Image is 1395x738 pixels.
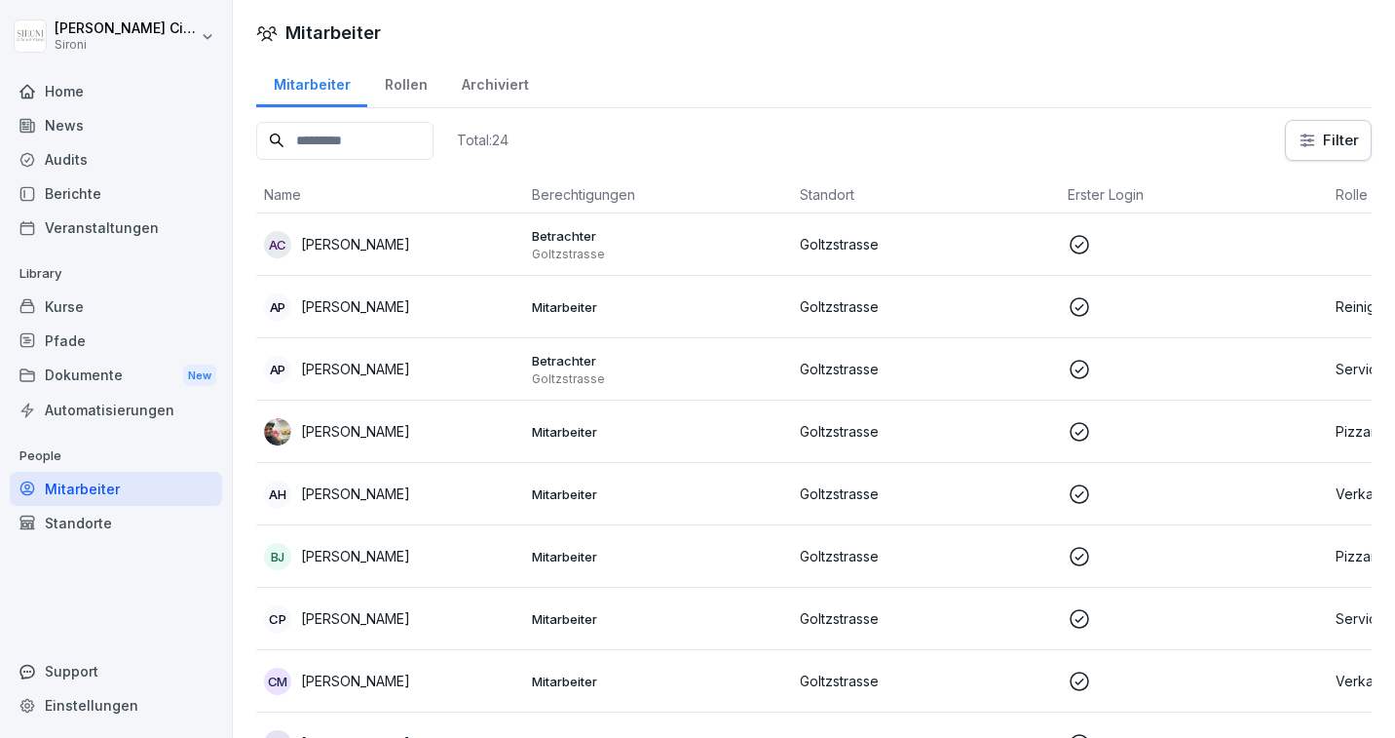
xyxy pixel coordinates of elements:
[532,423,784,441] p: Mitarbeiter
[792,176,1060,214] th: Standort
[10,506,222,540] a: Standorte
[10,393,222,427] a: Automatisierungen
[10,108,222,142] a: News
[532,371,784,387] p: Goltzstrasse
[285,19,381,46] h1: Mitarbeiter
[10,176,222,211] a: Berichte
[800,608,1052,629] p: Goltzstrasse
[183,365,216,387] div: New
[256,176,524,214] th: Name
[10,324,222,358] a: Pfade
[264,418,291,446] img: kxeqd14vvy90yrv0469cg1jb.png
[367,58,444,107] a: Rollen
[301,296,410,317] p: [PERSON_NAME]
[1286,121,1371,160] button: Filter
[301,359,410,379] p: [PERSON_NAME]
[301,546,410,566] p: [PERSON_NAME]
[800,296,1052,317] p: Goltzstrasse
[800,421,1052,442] p: Goltzstrasse
[800,234,1052,254] p: Goltzstrasse
[264,543,291,570] div: BJ
[264,231,291,258] div: AC
[301,421,410,442] p: [PERSON_NAME]
[532,673,784,690] p: Mitarbeiter
[532,486,784,503] p: Mitarbeiter
[532,610,784,628] p: Mitarbeiter
[55,38,197,52] p: Sironi
[264,668,291,695] div: CM
[800,359,1052,379] p: Goltzstrasse
[10,688,222,722] a: Einstellungen
[10,654,222,688] div: Support
[264,605,291,633] div: CP
[1298,131,1359,150] div: Filter
[264,293,291,321] div: AP
[264,356,291,383] div: AP
[10,358,222,394] div: Dokumente
[301,484,410,504] p: [PERSON_NAME]
[532,227,784,245] p: Betrachter
[301,608,410,629] p: [PERSON_NAME]
[10,211,222,245] a: Veranstaltungen
[457,131,509,149] p: Total: 24
[800,484,1052,504] p: Goltzstrasse
[800,671,1052,691] p: Goltzstrasse
[264,481,291,508] div: AH
[10,290,222,324] a: Kurse
[444,58,546,107] a: Archiviert
[10,74,222,108] a: Home
[301,234,410,254] p: [PERSON_NAME]
[800,546,1052,566] p: Goltzstrasse
[532,298,784,316] p: Mitarbeiter
[256,58,367,107] a: Mitarbeiter
[532,352,784,369] p: Betrachter
[10,441,222,472] p: People
[1060,176,1328,214] th: Erster Login
[532,548,784,565] p: Mitarbeiter
[301,671,410,691] p: [PERSON_NAME]
[524,176,792,214] th: Berechtigungen
[10,472,222,506] a: Mitarbeiter
[532,247,784,262] p: Goltzstrasse
[10,142,222,176] a: Audits
[10,358,222,394] a: DokumenteNew
[10,258,222,290] p: Library
[55,20,197,37] p: [PERSON_NAME] Ciccarone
